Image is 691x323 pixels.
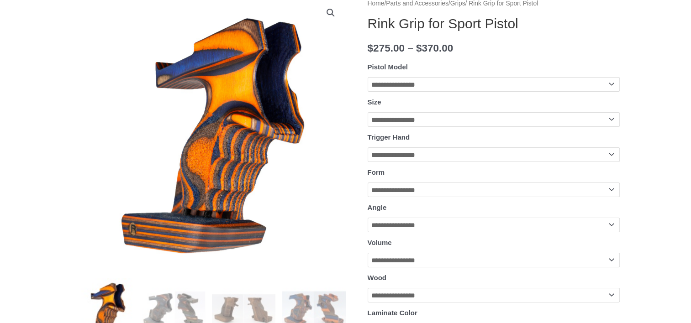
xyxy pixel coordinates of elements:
bdi: 370.00 [416,42,453,54]
bdi: 275.00 [368,42,405,54]
a: View full-screen image gallery [322,5,339,21]
label: Wood [368,274,386,281]
span: – [407,42,413,54]
span: $ [368,42,374,54]
label: Laminate Color [368,309,417,317]
label: Angle [368,203,387,211]
h1: Rink Grip for Sport Pistol [368,16,620,32]
label: Form [368,168,385,176]
label: Size [368,98,381,106]
label: Volume [368,239,392,246]
label: Pistol Model [368,63,408,71]
label: Trigger Hand [368,133,410,141]
span: $ [416,42,422,54]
